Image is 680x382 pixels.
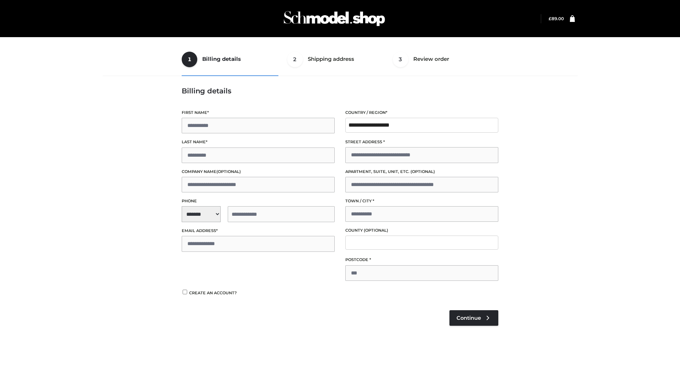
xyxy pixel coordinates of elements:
[449,310,498,326] a: Continue
[345,139,498,145] label: Street address
[345,198,498,204] label: Town / City
[364,228,388,233] span: (optional)
[345,168,498,175] label: Apartment, suite, unit, etc.
[216,169,241,174] span: (optional)
[182,168,335,175] label: Company name
[549,16,564,21] bdi: 89.00
[182,87,498,95] h3: Billing details
[457,315,481,321] span: Continue
[182,290,188,294] input: Create an account?
[189,290,237,295] span: Create an account?
[549,16,564,21] a: £89.00
[410,169,435,174] span: (optional)
[182,109,335,116] label: First name
[182,227,335,234] label: Email address
[345,256,498,263] label: Postcode
[281,5,387,33] img: Schmodel Admin 964
[345,227,498,234] label: County
[549,16,551,21] span: £
[182,198,335,204] label: Phone
[345,109,498,116] label: Country / Region
[182,139,335,145] label: Last name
